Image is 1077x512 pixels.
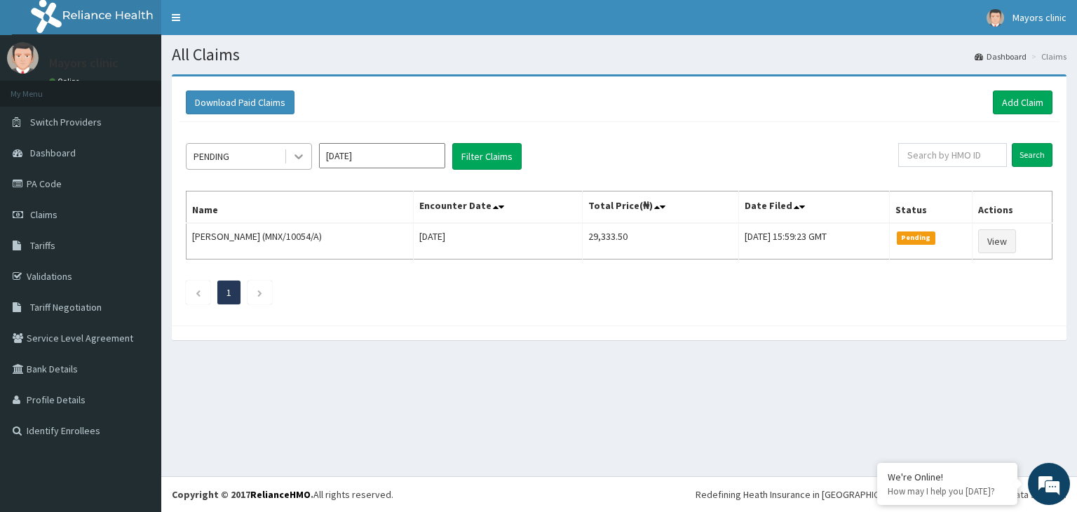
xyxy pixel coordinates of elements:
[257,286,263,299] a: Next page
[978,229,1016,253] a: View
[226,286,231,299] a: Page 1 is your current page
[186,90,294,114] button: Download Paid Claims
[49,57,118,69] p: Mayors clinic
[30,301,102,314] span: Tariff Negotiation
[414,191,583,224] th: Encounter Date
[414,223,583,260] td: [DATE]
[187,191,414,224] th: Name
[696,487,1066,501] div: Redefining Heath Insurance in [GEOGRAPHIC_DATA] using Telemedicine and Data Science!
[161,476,1077,512] footer: All rights reserved.
[1028,50,1066,62] li: Claims
[7,42,39,74] img: User Image
[49,76,83,86] a: Online
[738,223,889,260] td: [DATE] 15:59:23 GMT
[30,147,76,159] span: Dashboard
[738,191,889,224] th: Date Filed
[889,191,972,224] th: Status
[319,143,445,168] input: Select Month and Year
[975,50,1027,62] a: Dashboard
[987,9,1004,27] img: User Image
[452,143,522,170] button: Filter Claims
[897,231,935,244] span: Pending
[30,116,102,128] span: Switch Providers
[30,239,55,252] span: Tariffs
[30,208,57,221] span: Claims
[1012,11,1066,24] span: Mayors clinic
[187,223,414,260] td: [PERSON_NAME] (MNX/10054/A)
[172,46,1066,64] h1: All Claims
[898,143,1007,167] input: Search by HMO ID
[195,286,201,299] a: Previous page
[582,191,738,224] th: Total Price(₦)
[888,485,1007,497] p: How may I help you today?
[250,488,311,501] a: RelianceHMO
[172,488,313,501] strong: Copyright © 2017 .
[194,149,229,163] div: PENDING
[888,471,1007,483] div: We're Online!
[1012,143,1052,167] input: Search
[582,223,738,260] td: 29,333.50
[993,90,1052,114] a: Add Claim
[973,191,1052,224] th: Actions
